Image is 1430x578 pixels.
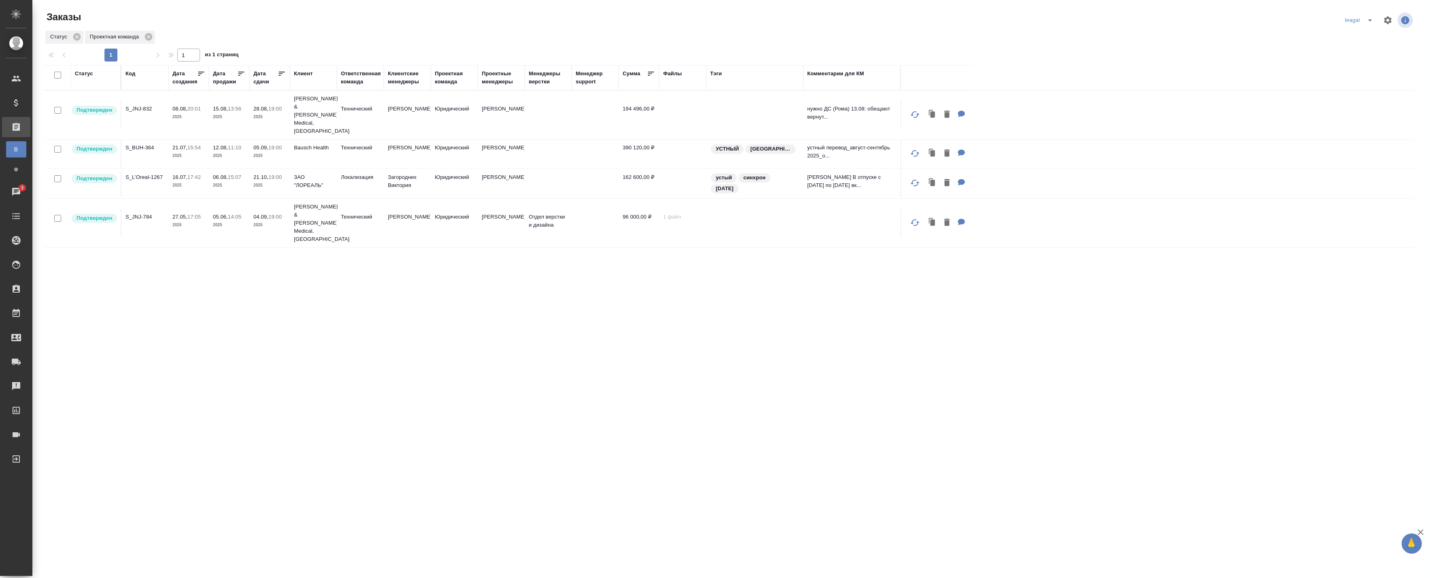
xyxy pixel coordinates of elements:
p: S_BUH-364 [126,144,164,152]
p: Bausch Health [294,144,333,152]
span: 3 [16,184,28,192]
p: синхрон [743,174,766,182]
div: устый, синхрон, 21.10.25 [710,172,799,194]
div: Тэги [710,70,722,78]
div: Выставляет КМ после уточнения всех необходимых деталей и получения согласия клиента на запуск. С ... [71,144,117,155]
p: Отдел верстки и дизайна [529,213,568,229]
p: 2025 [253,113,286,121]
div: Проектные менеджеры [482,70,521,86]
a: Ф [6,161,26,178]
p: 2025 [213,152,245,160]
p: 06.08, [213,174,228,180]
div: Выставляет КМ после уточнения всех необходимых деталей и получения согласия клиента на запуск. С ... [71,213,117,224]
button: Удалить [940,106,954,123]
div: Менеджеры верстки [529,70,568,86]
div: Файлы [663,70,682,78]
td: [PERSON_NAME] [478,140,525,168]
td: [PERSON_NAME] [384,209,431,237]
span: 🙏 [1405,535,1419,552]
div: Код [126,70,135,78]
td: [PERSON_NAME] [478,101,525,129]
div: Статус [45,31,83,44]
p: Проектная команда [90,33,142,41]
td: [PERSON_NAME] [478,169,525,198]
button: Обновить [905,105,925,124]
p: 16.07, [172,174,187,180]
span: В [10,145,22,153]
p: 20:01 [187,106,201,112]
p: 19:00 [268,214,282,220]
p: 1 файл [663,213,702,221]
p: [PERSON_NAME] В отпуске с [DATE] по [DATE] вк... [807,173,896,189]
p: [PERSON_NAME] & [PERSON_NAME] Medical, [GEOGRAPHIC_DATA] [294,203,333,243]
td: 162 600,00 ₽ [619,169,659,198]
div: Ответственная команда [341,70,381,86]
td: [PERSON_NAME] [478,209,525,237]
p: устный перевод_август-сентябрь 2025_о... [807,144,896,160]
p: ЗАО "ЛОРЕАЛЬ" [294,173,333,189]
td: Технический [337,101,384,129]
p: 14:05 [228,214,241,220]
div: Дата сдачи [253,70,278,86]
p: 19:00 [268,106,282,112]
p: Подтвержден [77,174,112,183]
div: Выставляет КМ после уточнения всех необходимых деталей и получения согласия клиента на запуск. С ... [71,105,117,116]
td: Технический [337,140,384,168]
p: 08.08, [172,106,187,112]
td: Локализация [337,169,384,198]
button: Клонировать [925,175,940,191]
div: Сумма [623,70,640,78]
p: 27.05, [172,214,187,220]
div: Дата создания [172,70,197,86]
button: Для КМ: Алексей В отпуске с 21 по 25 июля включительно [954,175,969,191]
button: Обновить [905,213,925,232]
p: 05.09, [253,144,268,151]
p: Статус [50,33,70,41]
div: Статус [75,70,93,78]
p: [GEOGRAPHIC_DATA] [750,145,791,153]
p: S_JNJ-832 [126,105,164,113]
div: УСТНЫЙ, Германия [710,144,799,155]
p: 21.10, [253,174,268,180]
td: Юридический [431,140,478,168]
p: 2025 [253,152,286,160]
p: 19:00 [268,174,282,180]
button: Клонировать [925,106,940,123]
div: Клиентские менеджеры [388,70,427,86]
div: Проектная команда [435,70,474,86]
div: Менеджер support [576,70,615,86]
p: 2025 [213,181,245,189]
p: 2025 [213,113,245,121]
p: Подтвержден [77,145,112,153]
div: Выставляет КМ после уточнения всех необходимых деталей и получения согласия клиента на запуск. С ... [71,173,117,184]
p: 2025 [253,181,286,189]
button: Клонировать [925,215,940,231]
td: Юридический [431,209,478,237]
td: Юридический [431,101,478,129]
p: 2025 [172,181,205,189]
p: [PERSON_NAME] & [PERSON_NAME] Medical, [GEOGRAPHIC_DATA] [294,95,333,135]
p: Подтвержден [77,106,112,114]
p: 13:56 [228,106,241,112]
button: 🙏 [1402,533,1422,554]
p: Подтвержден [77,214,112,222]
button: Клонировать [925,145,940,162]
p: нужно ДС (Рома) 13.08: обещают вернут... [807,105,896,121]
button: Для КМ: устный перевод_август-сентябрь 2025_онлайн+Германия [954,145,969,162]
p: 19:00 [268,144,282,151]
td: 194 496,00 ₽ [619,101,659,129]
div: Дата продажи [213,70,237,86]
p: 15.08, [213,106,228,112]
td: [PERSON_NAME] [384,140,431,168]
p: 15:54 [187,144,201,151]
td: Технический [337,209,384,237]
p: 21.07, [172,144,187,151]
button: Обновить [905,173,925,193]
p: 04.09, [253,214,268,220]
p: 17:05 [187,214,201,220]
p: 2025 [213,221,245,229]
span: из 1 страниц [205,50,239,62]
span: Ф [10,166,22,174]
button: Удалить [940,215,954,231]
a: В [6,141,26,157]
